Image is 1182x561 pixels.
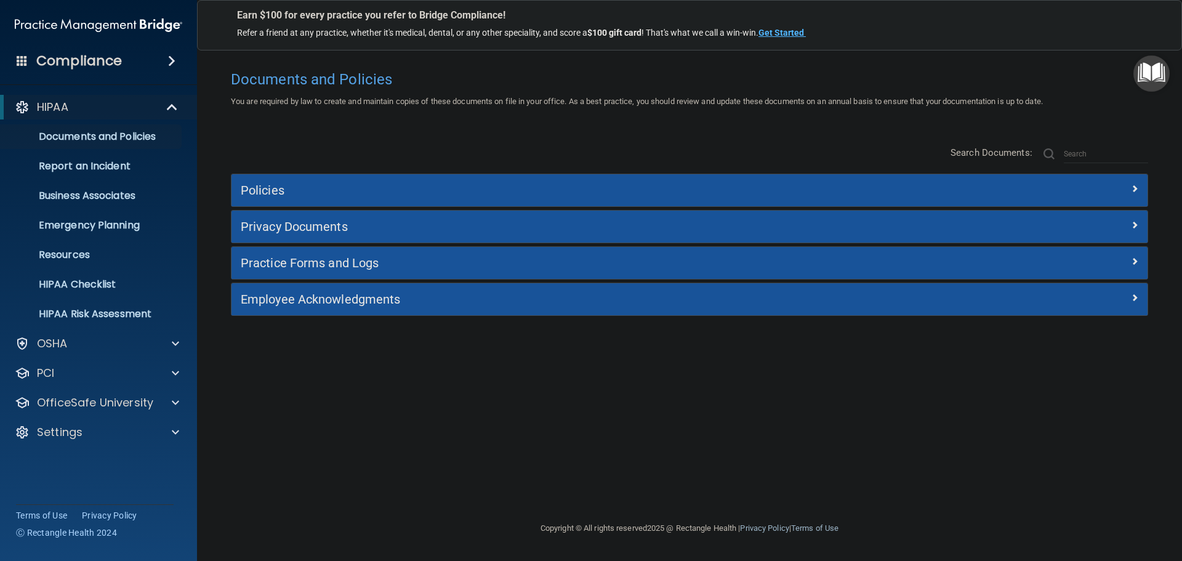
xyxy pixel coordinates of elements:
a: Employee Acknowledgments [241,289,1138,309]
a: Privacy Policy [740,523,789,533]
img: ic-search.3b580494.png [1043,148,1055,159]
a: Settings [15,425,179,440]
p: Settings [37,425,82,440]
span: Ⓒ Rectangle Health 2024 [16,527,117,539]
p: Business Associates [8,190,176,202]
input: Search [1064,145,1148,163]
strong: $100 gift card [587,28,641,38]
p: HIPAA Checklist [8,278,176,291]
p: Resources [8,249,176,261]
strong: Get Started [758,28,804,38]
div: Copyright © All rights reserved 2025 @ Rectangle Health | | [465,509,914,548]
h5: Policies [241,184,909,197]
p: PCI [37,366,54,381]
a: Get Started [758,28,806,38]
a: PCI [15,366,179,381]
p: HIPAA [37,100,68,115]
img: PMB logo [15,13,182,38]
button: Open Resource Center [1133,55,1170,92]
a: Terms of Use [16,509,67,522]
span: Refer a friend at any practice, whether it's medical, dental, or any other speciality, and score a [237,28,587,38]
h4: Compliance [36,52,122,70]
p: Documents and Policies [8,131,176,143]
a: OfficeSafe University [15,395,179,410]
h5: Practice Forms and Logs [241,256,909,270]
h5: Privacy Documents [241,220,909,233]
a: OSHA [15,336,179,351]
p: Report an Incident [8,160,176,172]
a: Terms of Use [791,523,838,533]
p: Emergency Planning [8,219,176,232]
p: OSHA [37,336,68,351]
a: Privacy Policy [82,509,137,522]
span: You are required by law to create and maintain copies of these documents on file in your office. ... [231,97,1043,106]
p: OfficeSafe University [37,395,153,410]
span: ! That's what we call a win-win. [641,28,758,38]
a: HIPAA [15,100,179,115]
p: Earn $100 for every practice you refer to Bridge Compliance! [237,9,1142,21]
span: Search Documents: [951,147,1032,158]
a: Privacy Documents [241,217,1138,236]
p: HIPAA Risk Assessment [8,308,176,320]
h4: Documents and Policies [231,71,1148,87]
a: Policies [241,180,1138,200]
a: Practice Forms and Logs [241,253,1138,273]
h5: Employee Acknowledgments [241,293,909,306]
